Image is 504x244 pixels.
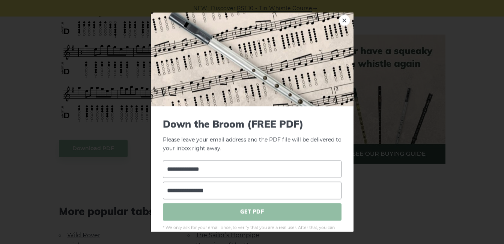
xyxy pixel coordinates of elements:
[163,118,342,153] p: Please leave your email address and the PDF file will be delivered to your inbox right away.
[151,12,354,106] img: Tin Whistle Tab Preview
[163,203,342,220] span: GET PDF
[163,224,342,238] span: * We only ask for your email once, to verify that you are a real user. After that, you can downlo...
[163,118,342,130] span: Down the Broom (FREE PDF)
[339,15,350,26] a: ×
